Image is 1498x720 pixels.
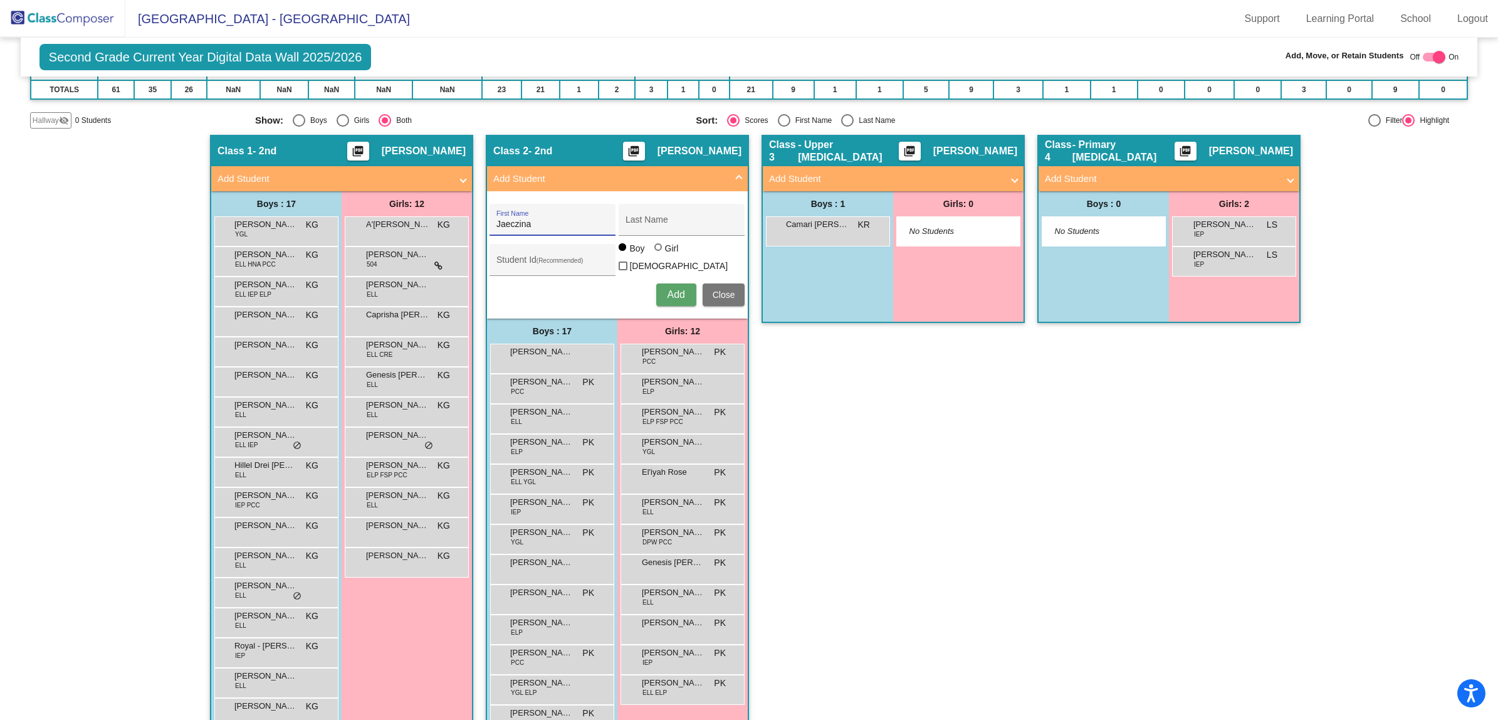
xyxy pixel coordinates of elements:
mat-expansion-panel-header: Add Student [211,166,472,191]
span: [PERSON_NAME] [642,346,704,358]
span: [PERSON_NAME] [366,339,429,351]
div: Highlight [1415,115,1449,126]
span: PK [714,677,726,690]
span: [PERSON_NAME] [657,145,741,157]
mat-expansion-panel-header: Add Student [763,166,1024,191]
span: KG [306,519,318,532]
span: YGL [511,537,523,547]
span: KG [306,489,318,502]
span: [PERSON_NAME] [642,496,704,509]
td: NaN [355,80,412,99]
mat-icon: picture_as_pdf [902,145,917,162]
span: ELL [642,507,654,517]
button: Print Students Details [623,142,645,161]
a: Learning Portal [1296,9,1385,29]
span: KG [437,519,450,532]
div: Girls: 12 [342,191,472,216]
span: KG [306,339,318,352]
span: - 2nd [253,145,276,157]
span: El'iyah Rose [642,466,704,479]
mat-panel-title: Add Student [217,172,451,186]
td: 9 [1372,80,1419,99]
td: 1 [856,80,903,99]
span: PK [582,647,594,660]
span: [PERSON_NAME] [234,369,297,381]
span: PK [582,707,594,720]
span: [PERSON_NAME] [234,278,297,291]
span: IEP [642,658,652,667]
span: ELL [367,410,378,420]
span: [PERSON_NAME] [234,610,297,622]
span: KG [437,309,450,322]
div: Both [391,115,412,126]
div: Boys [305,115,327,126]
span: KG [306,610,318,623]
span: PK [714,496,726,509]
mat-panel-title: Add Student [493,172,726,186]
span: ELL [511,417,522,426]
span: ELL YGL [511,477,536,487]
span: No Students [1055,225,1133,238]
span: [PERSON_NAME] [510,436,573,448]
span: KG [306,640,318,653]
span: On [1448,51,1459,63]
div: Boys : 1 [763,191,893,216]
span: [PERSON_NAME] [1209,145,1293,157]
span: ELP [642,387,654,396]
span: IEP [1194,230,1204,239]
span: [PERSON_NAME] [510,346,573,358]
span: Class 4 [1045,139,1072,164]
span: Genesis [PERSON_NAME] [642,556,704,569]
span: [PERSON_NAME] [234,489,297,502]
td: 0 [1326,80,1371,99]
span: ELP [511,628,523,637]
mat-panel-title: Add Student [1045,172,1278,186]
span: ELL [642,598,654,607]
span: [PERSON_NAME] [234,218,297,231]
span: [PERSON_NAME] [510,586,573,599]
td: 5 [903,80,949,99]
input: Student Id [496,260,609,270]
td: 0 [1234,80,1281,99]
div: Girl [664,242,679,255]
span: [PERSON_NAME] [366,399,429,411]
a: Logout [1447,9,1498,29]
td: 3 [635,80,668,99]
mat-expansion-panel-header: Add Student [487,166,748,191]
span: ELL HNA PCC [235,260,276,269]
div: Filter [1381,115,1403,126]
span: A'[PERSON_NAME] [366,218,429,231]
button: Add [656,283,696,306]
span: YGL [642,447,655,457]
span: IEP PCC [235,500,260,510]
span: PCC [642,357,656,366]
span: PK [582,496,594,509]
a: Support [1235,9,1290,29]
span: [PERSON_NAME] [642,617,704,629]
span: - 2nd [528,145,552,157]
button: Print Students Details [1175,142,1197,161]
mat-icon: visibility_off [59,115,69,125]
div: First Name [790,115,832,126]
td: 1 [668,80,699,99]
input: First Name [496,220,609,230]
td: 61 [98,80,134,99]
mat-icon: picture_as_pdf [350,145,365,162]
span: PK [582,436,594,449]
td: TOTALS [31,80,98,99]
span: PCC [511,658,524,667]
span: KG [306,700,318,713]
span: PK [714,466,726,479]
span: [PERSON_NAME] [1193,248,1256,261]
span: 0 Students [75,115,111,126]
span: [PERSON_NAME] [234,700,297,712]
span: [PERSON_NAME] [382,145,466,157]
span: 504 [367,260,377,269]
span: PK [714,647,726,660]
span: PK [714,346,726,359]
td: 0 [1185,80,1234,99]
span: KG [306,248,318,262]
span: [PERSON_NAME] [234,670,297,682]
div: Boy [629,242,644,255]
span: KG [437,459,450,472]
